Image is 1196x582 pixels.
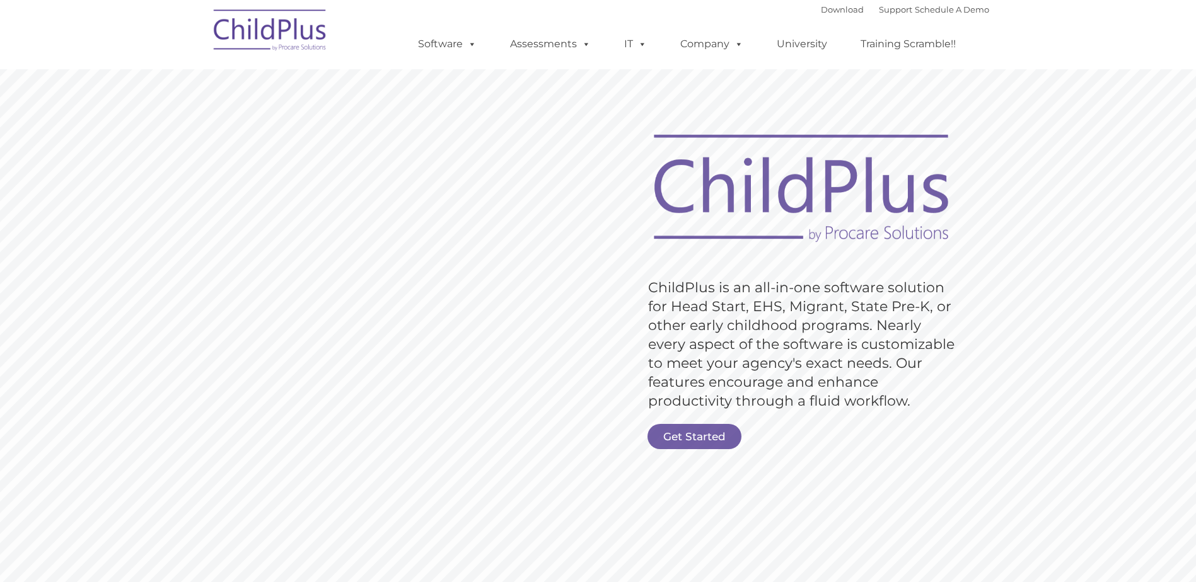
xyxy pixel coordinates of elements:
[647,424,741,449] a: Get Started
[848,31,968,57] a: Training Scramble!!
[648,278,961,411] rs-layer: ChildPlus is an all-in-one software solution for Head Start, EHS, Migrant, State Pre-K, or other ...
[764,31,840,57] a: University
[207,1,334,64] img: ChildPlus by Procare Solutions
[668,31,756,57] a: Company
[879,4,912,14] a: Support
[821,4,989,14] font: |
[497,31,603,57] a: Assessments
[915,4,989,14] a: Schedule A Demo
[405,31,489,57] a: Software
[612,31,659,57] a: IT
[821,4,864,14] a: Download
